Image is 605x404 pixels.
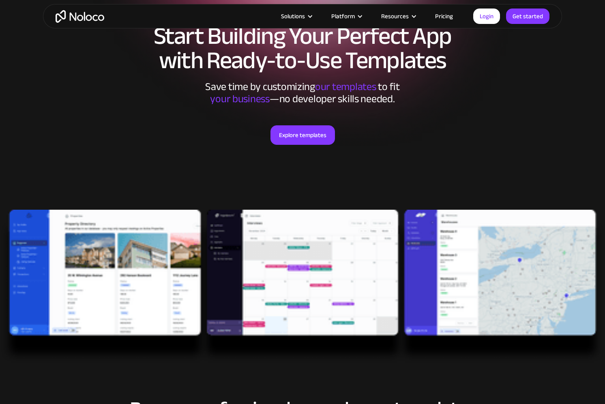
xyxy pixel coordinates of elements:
div: Solutions [281,11,305,21]
span: your business [210,89,270,109]
div: Solutions [271,11,321,21]
a: Pricing [425,11,463,21]
div: Resources [371,11,425,21]
div: Platform [321,11,371,21]
a: Get started [506,9,549,24]
h1: Start Building Your Perfect App with Ready-to-Use Templates [51,24,554,73]
span: our templates [315,77,376,97]
div: Platform [331,11,355,21]
a: Explore templates [270,125,335,145]
div: Resources [381,11,409,21]
div: Save time by customizing to fit ‍ —no developer skills needed. [181,81,424,105]
a: home [56,10,104,23]
a: Login [473,9,500,24]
